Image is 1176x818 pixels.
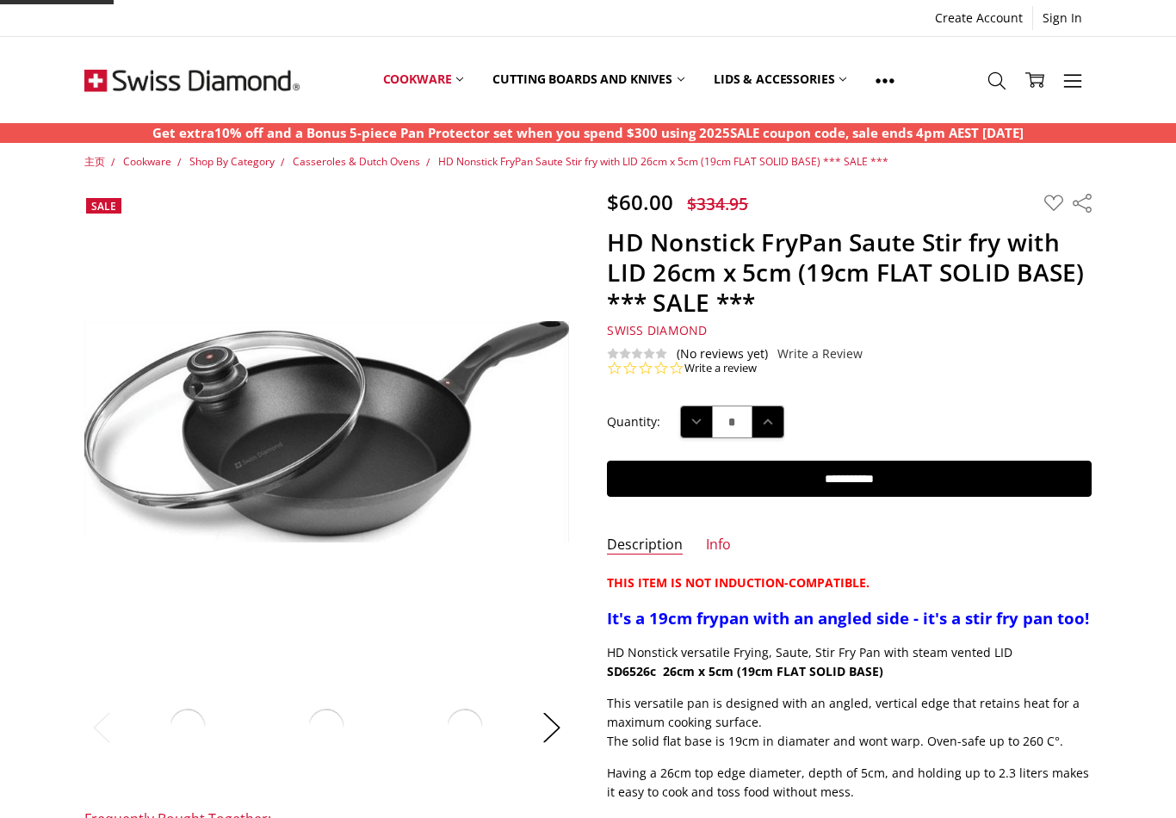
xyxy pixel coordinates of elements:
img: HD Nonstick FryPan Saute Stir fry with LID 26cm x 5cm (19cm FLAT SOLID BASE) *** SALE *** [443,704,487,749]
strong: SD6526c 26cm x 5cm (19cm FLAT SOLID BASE) [607,663,883,679]
img: Free Shipping On Every Order [84,37,300,123]
img: HD Nonstick FryPan Saute Stir fry with LID 26cm x 5cm (19cm FLAT SOLID BASE) *** SALE *** [304,704,349,749]
span: $334.95 [687,192,748,215]
a: Cookware [123,154,171,169]
a: Info [706,536,731,555]
span: (No reviews yet) [677,347,768,361]
a: Cutting boards and knives [478,41,699,118]
a: Shop By Category [189,154,275,169]
button: Next [535,702,569,754]
img: HD Nonstick FryPan Saute Stir fry with LID 26cm x 5cm (19cm FLAT SOLID BASE) *** SALE *** [165,704,210,749]
a: Write a review [684,361,757,376]
a: Cookware [368,41,479,118]
a: 主页 [84,154,105,169]
a: Lids & Accessories [699,41,861,118]
a: Create Account [925,6,1032,30]
span: $60.00 [607,188,673,216]
span: Sale [91,199,116,214]
span: Swiss Diamond [607,322,707,338]
a: Write a Review [777,347,863,361]
p: This versatile pan is designed with an angled, vertical edge that retains heat for a maximum cook... [607,694,1092,752]
label: Quantity: [607,412,660,431]
strong: THIS ITEM IS NOT INDUCTION-COMPATIBLE. [607,574,870,591]
a: Show All [861,41,909,119]
span: It's a 19cm frypan with an angled side - it's a stir fry pan too! [607,607,1089,629]
p: Having a 26cm top edge diameter, depth of 5cm, and holding up to 2.3 liters makes it easy to cook... [607,764,1092,803]
p: HD Nonstick versatile Frying, Saute, Stir Fry Pan with steam vented LID [607,643,1092,682]
p: Get extra10% off and a Bonus 5-piece Pan Protector set when you spend $300 using 2025SALE coupon ... [152,123,1024,143]
a: Sign In [1033,6,1092,30]
a: Description [607,536,683,555]
a: HD Nonstick FryPan Saute Stir fry with LID 26cm x 5cm (19cm FLAT SOLID BASE) *** SALE *** [438,154,888,169]
a: Casseroles & Dutch Ovens [293,154,420,169]
button: Previous [84,702,119,754]
h1: HD Nonstick FryPan Saute Stir fry with LID 26cm x 5cm (19cm FLAT SOLID BASE) *** SALE *** [607,227,1092,318]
